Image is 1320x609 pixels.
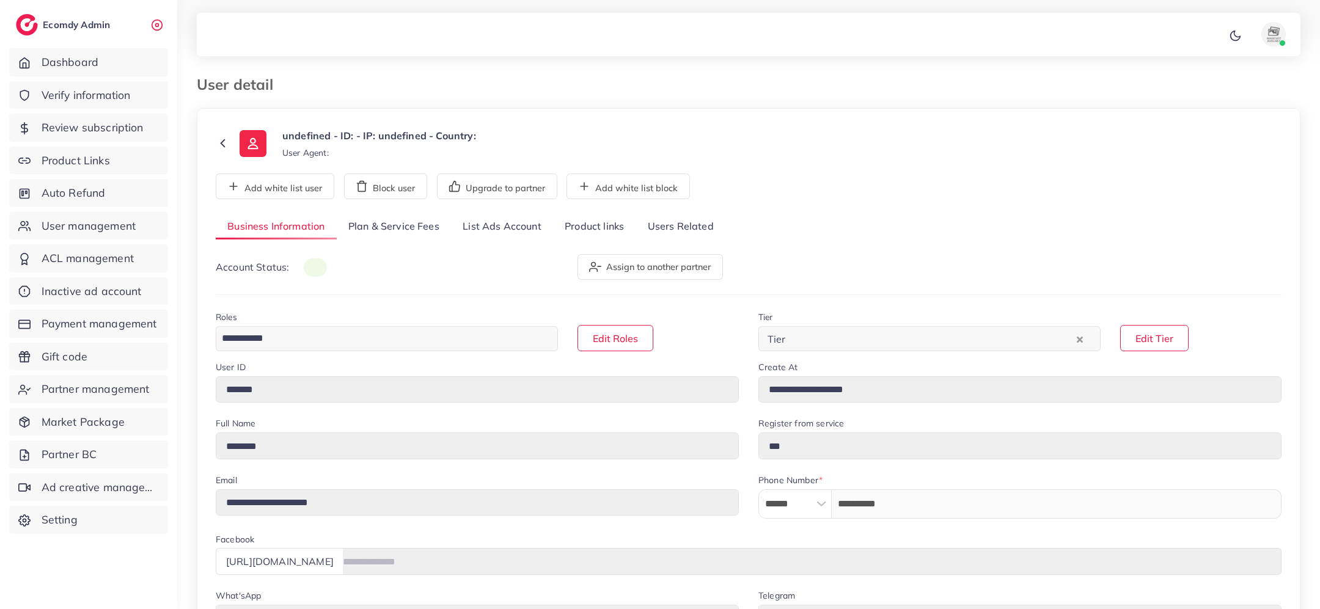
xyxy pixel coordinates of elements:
label: Full Name [216,417,255,429]
a: Verify information [9,81,168,109]
a: Setting [9,506,168,534]
label: Create At [758,361,798,373]
label: Facebook [216,533,254,545]
label: What'sApp [216,589,261,602]
img: ic-user-info.36bf1079.svg [240,130,266,157]
a: Gift code [9,343,168,371]
span: Tier [765,330,788,348]
span: Market Package [42,414,125,430]
input: Search for option [218,329,542,348]
a: Partner BC [9,440,168,469]
small: User Agent: [282,147,329,159]
label: User ID [216,361,246,373]
span: Auto Refund [42,185,106,201]
span: ACL management [42,250,134,266]
span: Gift code [42,349,87,365]
a: User management [9,212,168,240]
a: ACL management [9,244,168,272]
a: Partner management [9,375,168,403]
p: Account Status: [216,260,327,275]
a: Payment management [9,310,168,338]
span: Inactive ad account [42,283,142,299]
span: Partner management [42,381,150,397]
span: User management [42,218,136,234]
label: Tier [758,311,773,323]
a: Review subscription [9,114,168,142]
label: Phone Number [758,474,823,486]
button: Edit Roles [577,325,653,351]
a: List Ads Account [451,214,553,240]
span: Setting [42,512,78,528]
h2: Ecomdy Admin [43,19,113,31]
a: Ad creative management [9,473,168,501]
label: Register from service [758,417,844,429]
span: Verify information [42,87,131,103]
button: Add white list block [566,173,690,199]
img: logo [16,14,38,35]
div: Search for option [758,326,1101,351]
a: Users Related [636,214,725,240]
span: Payment management [42,316,157,332]
div: [URL][DOMAIN_NAME] [216,548,343,574]
h3: User detail [197,76,283,93]
a: Business Information [216,214,337,240]
label: Telegram [758,589,795,602]
span: Review subscription [42,120,144,136]
a: Auto Refund [9,179,168,207]
button: Edit Tier [1120,325,1189,351]
label: Email [216,474,237,486]
a: Dashboard [9,48,168,76]
button: Add white list user [216,173,334,199]
label: Roles [216,311,237,323]
span: Product Links [42,153,110,169]
button: Clear Selected [1077,332,1083,346]
span: Partner BC [42,447,97,462]
a: Market Package [9,408,168,436]
img: avatar [1261,22,1286,46]
a: Product links [553,214,636,240]
button: Block user [344,173,427,199]
span: Ad creative management [42,480,159,495]
p: undefined - ID: - IP: undefined - Country: [282,128,476,143]
button: Upgrade to partner [437,173,557,199]
a: Plan & Service Fees [337,214,451,240]
input: Search for option [790,329,1074,348]
a: logoEcomdy Admin [16,14,113,35]
button: Assign to another partner [577,254,723,280]
a: Product Links [9,147,168,175]
a: Inactive ad account [9,277,168,305]
span: Dashboard [42,54,98,70]
div: Search for option [216,326,558,351]
a: avatar [1247,22,1291,46]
